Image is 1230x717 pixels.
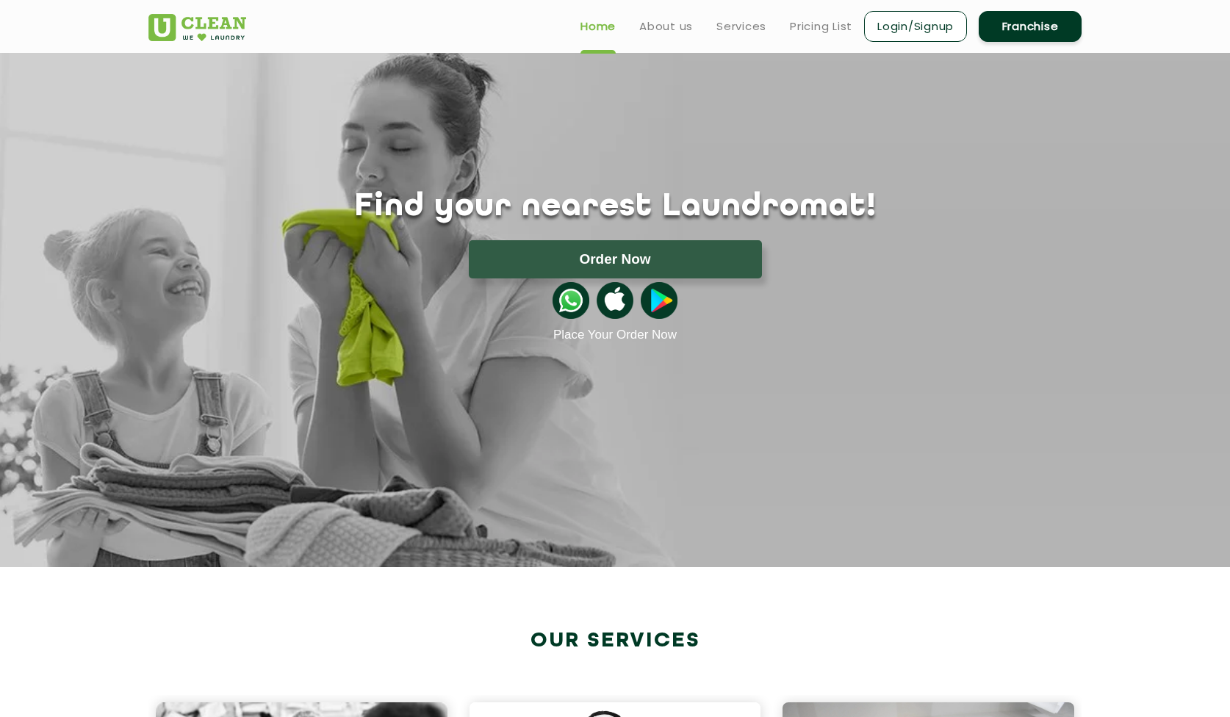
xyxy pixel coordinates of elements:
h1: Find your nearest Laundromat! [137,189,1093,226]
a: Pricing List [790,18,852,35]
img: whatsappicon.png [553,282,589,319]
img: playstoreicon.png [641,282,677,319]
a: About us [639,18,693,35]
h2: Our Services [148,629,1082,653]
img: apple-icon.png [597,282,633,319]
a: Place Your Order Now [553,328,677,342]
img: UClean Laundry and Dry Cleaning [148,14,246,41]
a: Franchise [979,11,1082,42]
a: Home [580,18,616,35]
a: Login/Signup [864,11,967,42]
a: Services [716,18,766,35]
button: Order Now [469,240,762,278]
